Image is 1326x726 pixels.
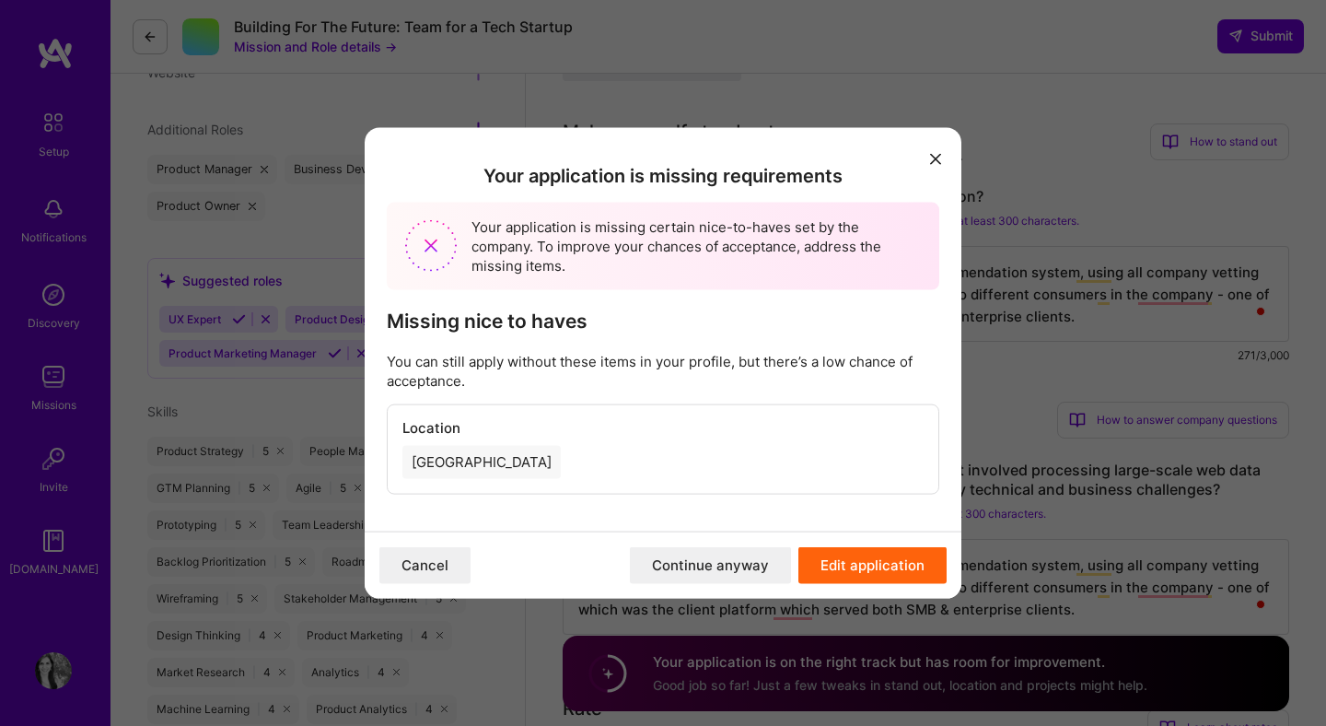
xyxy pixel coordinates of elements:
[387,202,939,289] div: Your application is missing certain nice-to-haves set by the company. To improve your chances of ...
[402,419,924,436] h4: Location
[379,546,471,583] button: Cancel
[387,351,939,390] p: You can still apply without these items in your profile, but there’s a low chance of acceptance.
[798,546,947,583] button: Edit application
[402,445,561,478] div: [GEOGRAPHIC_DATA]
[930,153,941,164] i: icon Close
[405,220,457,272] img: Missing requirements
[387,309,939,332] h3: Missing nice to haves
[387,165,939,187] h2: Your application is missing requirements
[365,128,961,599] div: modal
[630,546,791,583] button: Continue anyway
